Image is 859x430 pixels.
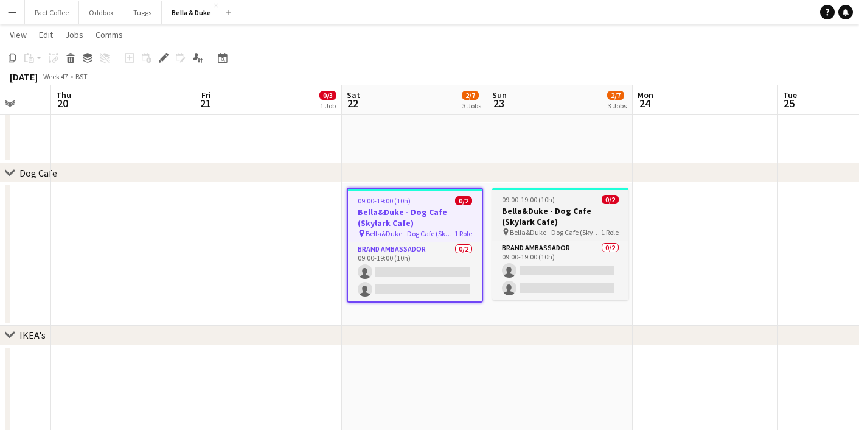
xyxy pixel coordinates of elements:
span: Bella&Duke - Dog Cafe (Skylark Cafe) [510,228,601,237]
span: Comms [96,29,123,40]
span: 20 [54,96,71,110]
span: Edit [39,29,53,40]
span: 1 Role [601,228,619,237]
button: Pact Coffee [25,1,79,24]
span: 09:00-19:00 (10h) [358,196,411,205]
a: Jobs [60,27,88,43]
span: Tue [783,90,797,100]
span: Bella&Duke - Dog Cafe (Skylark Cafe) [366,229,454,238]
span: Sun [492,90,507,100]
span: Week 47 [40,72,71,81]
button: Tuggs [123,1,162,24]
div: IKEA's [19,329,46,341]
span: Mon [638,90,653,100]
h3: Bella&Duke - Dog Cafe (Skylark Cafe) [492,205,628,227]
div: BST [75,72,88,81]
span: 25 [781,96,797,110]
button: Bella & Duke [162,1,221,24]
app-card-role: Brand Ambassador0/209:00-19:00 (10h) [348,242,482,301]
a: Comms [91,27,128,43]
h3: Bella&Duke - Dog Cafe (Skylark Cafe) [348,206,482,228]
span: 24 [636,96,653,110]
button: Oddbox [79,1,123,24]
span: 2/7 [607,91,624,100]
app-card-role: Brand Ambassador0/209:00-19:00 (10h) [492,241,628,300]
span: 0/2 [455,196,472,205]
span: 2/7 [462,91,479,100]
div: Dog Cafe [19,167,57,179]
app-job-card: 09:00-19:00 (10h)0/2Bella&Duke - Dog Cafe (Skylark Cafe) Bella&Duke - Dog Cafe (Skylark Cafe)1 Ro... [492,188,628,300]
div: 3 Jobs [462,101,481,110]
span: Thu [56,90,71,100]
span: 09:00-19:00 (10h) [502,195,555,204]
div: [DATE] [10,71,38,83]
span: 21 [200,96,211,110]
span: 22 [345,96,360,110]
span: Sat [347,90,360,100]
span: Fri [201,90,211,100]
span: Jobs [65,29,83,40]
span: 23 [490,96,507,110]
span: 1 Role [454,229,472,238]
span: View [10,29,27,40]
div: 1 Job [320,101,336,110]
span: 0/2 [602,195,619,204]
app-job-card: 09:00-19:00 (10h)0/2Bella&Duke - Dog Cafe (Skylark Cafe) Bella&Duke - Dog Cafe (Skylark Cafe)1 Ro... [347,188,483,303]
a: Edit [34,27,58,43]
a: View [5,27,32,43]
span: 0/3 [319,91,336,100]
div: 3 Jobs [608,101,627,110]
